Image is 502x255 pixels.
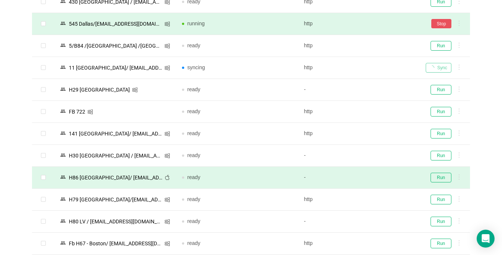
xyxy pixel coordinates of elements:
div: Open Intercom Messenger [477,230,495,248]
span: ready [187,108,200,114]
i: icon: windows [164,241,170,246]
span: ready [187,42,200,48]
button: Run [431,239,451,248]
td: http [298,189,420,211]
button: Run [431,173,451,182]
div: Fb Н67 - Boston/ [EMAIL_ADDRESS][DOMAIN_NAME] [1] [67,239,164,248]
i: icon: windows [164,65,170,71]
div: H79 [GEOGRAPHIC_DATA]/[EMAIL_ADDRESS][DOMAIN_NAME] [1] [67,195,164,204]
td: http [298,233,420,255]
div: H80 LV / [EMAIL_ADDRESS][DOMAIN_NAME] [1] [67,217,164,226]
td: http [298,123,420,145]
i: icon: windows [87,109,93,115]
i: icon: windows [164,43,170,49]
span: syncing [187,64,205,70]
i: icon: windows [164,219,170,224]
i: icon: windows [164,197,170,203]
button: Run [431,129,451,138]
span: ready [187,130,200,136]
span: running [187,20,205,26]
td: - [298,145,420,167]
div: 11 [GEOGRAPHIC_DATA]/ [EMAIL_ADDRESS][DOMAIN_NAME] [67,63,164,73]
div: FB 722 [67,107,87,117]
button: Run [431,85,451,95]
div: 5/В84 /[GEOGRAPHIC_DATA] /[GEOGRAPHIC_DATA]/ [EMAIL_ADDRESS][DOMAIN_NAME] [67,41,164,51]
span: ready [187,152,200,158]
i: icon: windows [164,153,170,159]
span: ready [187,196,200,202]
div: 141 [GEOGRAPHIC_DATA]/ [EMAIL_ADDRESS][DOMAIN_NAME] [67,129,164,138]
div: Н86 [GEOGRAPHIC_DATA]/ [EMAIL_ADDRESS][DOMAIN_NAME] [1] [67,173,164,182]
i: icon: windows [164,131,170,137]
div: 545 Dallas/[EMAIL_ADDRESS][DOMAIN_NAME] [67,19,164,29]
button: Run [431,107,451,117]
span: ready [187,174,200,180]
i: icon: windows [132,87,138,93]
td: http [298,13,420,35]
button: Run [431,195,451,204]
td: http [298,35,420,57]
span: ready [187,86,200,92]
td: - [298,79,420,101]
td: - [298,211,420,233]
i: icon: apple [164,175,170,180]
button: Stop [431,19,451,28]
button: Run [431,217,451,226]
span: ready [187,218,200,224]
div: Н30 [GEOGRAPHIC_DATA] / [EMAIL_ADDRESS][DOMAIN_NAME] [67,151,164,160]
td: http [298,57,420,79]
span: ready [187,240,200,246]
button: Run [431,151,451,160]
td: - [298,167,420,189]
td: http [298,101,420,123]
button: Run [431,41,451,51]
div: H29 [GEOGRAPHIC_DATA] [67,85,132,95]
i: icon: windows [164,21,170,27]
